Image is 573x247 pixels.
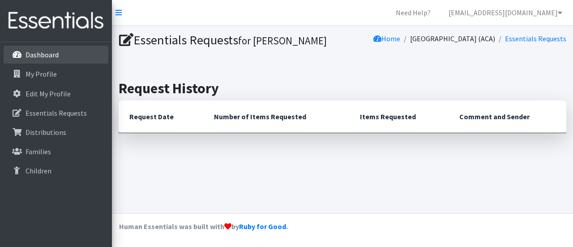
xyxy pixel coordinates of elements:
[4,85,108,103] a: Edit My Profile
[4,65,108,83] a: My Profile
[4,104,108,122] a: Essentials Requests
[238,34,327,47] small: for [PERSON_NAME]
[119,32,339,48] h1: Essentials Requests
[349,100,449,133] th: Items Requested
[26,128,66,137] p: Distributions
[505,34,566,43] a: Essentials Requests
[373,34,400,43] a: Home
[26,108,87,117] p: Essentials Requests
[410,34,495,43] a: [GEOGRAPHIC_DATA] (ACA)
[4,6,108,36] img: HumanEssentials
[4,162,108,180] a: Children
[4,143,108,160] a: Families
[4,46,108,64] a: Dashboard
[119,100,203,133] th: Request Date
[389,4,438,22] a: Need Help?
[449,100,566,133] th: Comment and Sender
[239,222,286,231] a: Ruby for Good
[203,100,349,133] th: Number of Items Requested
[119,80,566,97] h2: Request History
[4,123,108,141] a: Distributions
[441,4,569,22] a: [EMAIL_ADDRESS][DOMAIN_NAME]
[26,147,51,156] p: Families
[119,222,288,231] strong: Human Essentials was built with by .
[26,69,57,78] p: My Profile
[26,50,59,59] p: Dashboard
[26,89,71,98] p: Edit My Profile
[26,166,51,175] p: Children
